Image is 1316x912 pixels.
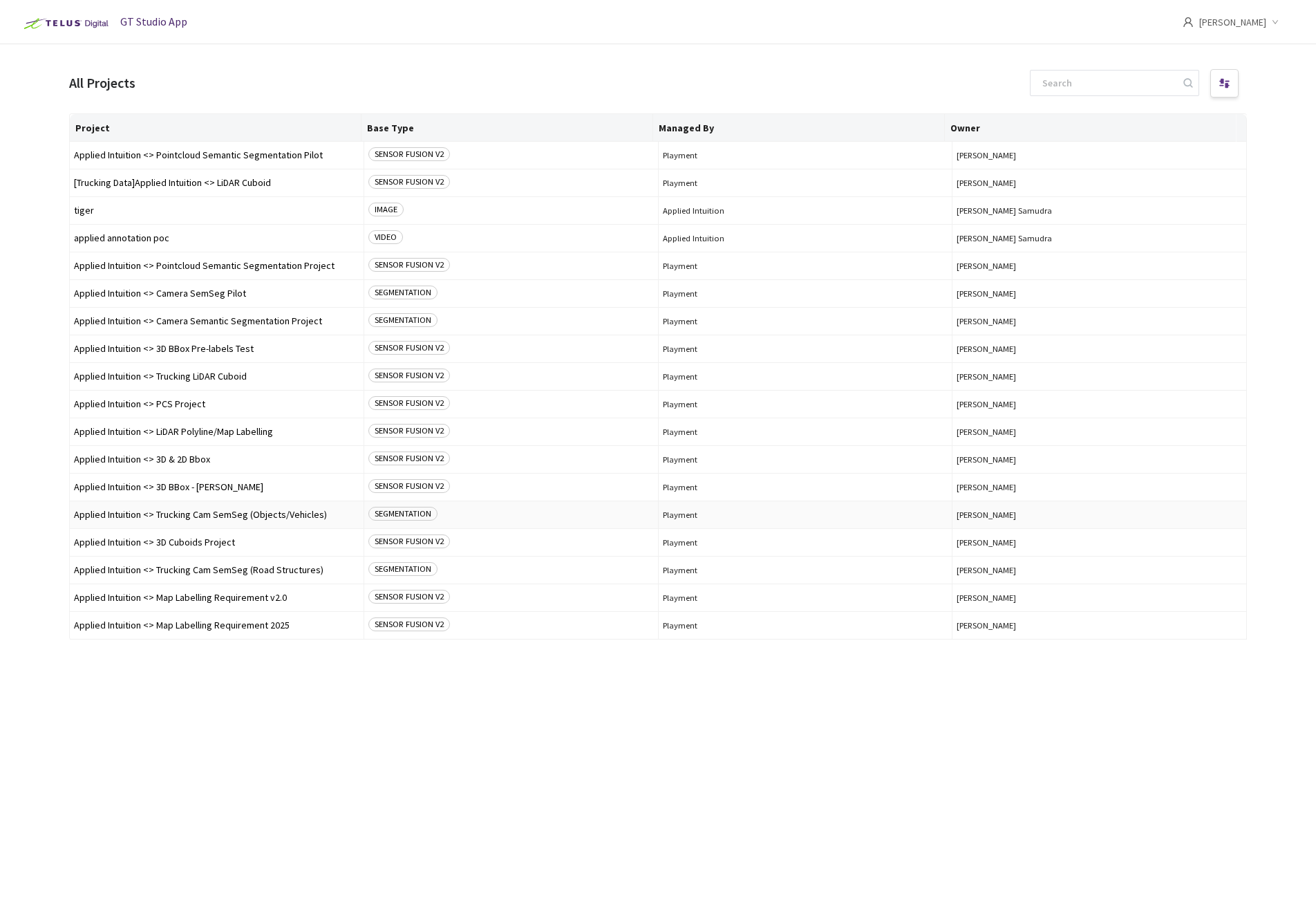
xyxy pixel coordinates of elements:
span: GT Studio App [120,15,187,28]
span: Applied Intuition <> Camera SemSeg Pilot [74,288,359,299]
span: SENSOR FUSION V2 [368,369,450,382]
span: SEGMENTATION [368,507,438,521]
span: IMAGE [368,203,404,216]
span: SENSOR FUSION V2 [368,452,450,465]
button: [PERSON_NAME] [957,371,1242,382]
span: Applied Intuition <> 3D Cuboids Project [74,537,359,548]
span: Playment [663,593,948,603]
span: SENSOR FUSION V2 [368,424,450,438]
span: [PERSON_NAME] Samudra [957,205,1242,216]
span: Playment [663,344,948,354]
th: Base Type [361,114,653,142]
th: Owner [945,114,1237,142]
button: [PERSON_NAME] [957,620,1242,631]
span: SEGMENTATION [368,313,438,327]
span: Playment [663,537,948,548]
img: Telus [17,12,113,35]
span: Applied Intuition <> PCS Project [74,399,359,409]
div: All Projects [69,73,135,93]
span: Playment [663,371,948,382]
span: Applied Intuition <> 3D & 2D Bbox [74,454,359,465]
span: Applied Intuition <> 3D BBox Pre-labels Test [74,344,359,354]
button: [PERSON_NAME] [957,261,1242,271]
span: tiger [74,205,359,216]
span: Playment [663,399,948,409]
span: Playment [663,150,948,160]
th: Project [70,114,361,142]
span: SEGMENTATION [368,286,438,299]
span: Playment [663,316,948,326]
button: [PERSON_NAME] [957,427,1242,437]
button: [PERSON_NAME] [957,316,1242,326]
span: Applied Intuition <> Pointcloud Semantic Segmentation Project [74,261,359,271]
button: [PERSON_NAME] [957,454,1242,465]
span: SENSOR FUSION V2 [368,396,450,410]
span: Applied Intuition <> Map Labelling Requirement 2025 [74,620,359,631]
button: [PERSON_NAME] [957,593,1242,603]
button: [PERSON_NAME] [957,178,1242,188]
span: Playment [663,620,948,631]
span: [Trucking Data]Applied Intuition <> LiDAR Cuboid [74,178,359,188]
span: Applied Intuition <> Trucking Cam SemSeg (Road Structures) [74,565,359,575]
th: Managed By [653,114,945,142]
button: [PERSON_NAME] [957,537,1242,548]
span: Applied Intuition <> 3D BBox - [PERSON_NAME] [74,482,359,492]
span: SENSOR FUSION V2 [368,534,450,548]
button: [PERSON_NAME] [957,482,1242,492]
span: SENSOR FUSION V2 [368,258,450,272]
span: Applied Intuition <> Trucking LiDAR Cuboid [74,371,359,382]
button: [PERSON_NAME] [957,150,1242,160]
span: user [1183,17,1194,28]
span: SENSOR FUSION V2 [368,617,450,631]
span: [PERSON_NAME] Samudra [957,233,1242,243]
button: [PERSON_NAME] [957,510,1242,520]
button: [PERSON_NAME] [957,565,1242,575]
span: Applied Intuition <> Trucking Cam SemSeg (Objects/Vehicles) [74,510,359,520]
span: Playment [663,510,948,520]
span: Applied Intuition <> Map Labelling Requirement v2.0 [74,593,359,603]
input: Search [1034,71,1181,95]
span: SENSOR FUSION V2 [368,590,450,604]
span: Playment [663,178,948,188]
span: SENSOR FUSION V2 [368,147,450,161]
span: Playment [663,482,948,492]
span: SEGMENTATION [368,562,438,576]
span: SENSOR FUSION V2 [368,175,450,189]
button: [PERSON_NAME] [957,399,1242,409]
span: Playment [663,288,948,299]
span: Applied Intuition <> LiDAR Polyline/Map Labelling [74,427,359,437]
span: applied annotation poc [74,233,359,243]
span: SENSOR FUSION V2 [368,341,450,355]
span: down [1272,19,1279,26]
span: Playment [663,261,948,271]
span: Playment [663,454,948,465]
button: [PERSON_NAME] [957,288,1242,299]
span: Applied Intuition [663,205,948,216]
button: [PERSON_NAME] [957,344,1242,354]
span: VIDEO [368,230,403,244]
span: Playment [663,565,948,575]
span: Playment [663,427,948,437]
span: SENSOR FUSION V2 [368,479,450,493]
span: Applied Intuition <> Camera Semantic Segmentation Project [74,316,359,326]
span: Applied Intuition <> Pointcloud Semantic Segmentation Pilot [74,150,359,160]
span: Applied Intuition [663,233,948,243]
